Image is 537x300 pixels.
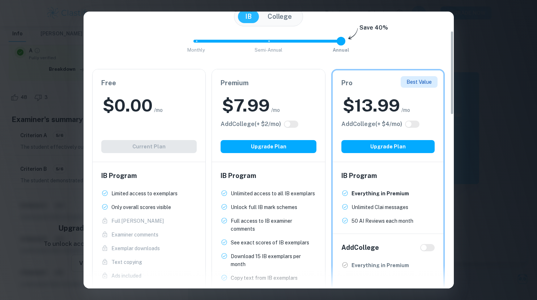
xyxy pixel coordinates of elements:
[401,106,410,114] span: /mo
[111,190,178,197] p: Limited access to exemplars
[341,140,435,153] button: Upgrade Plan
[101,78,197,88] h6: Free
[231,252,316,268] p: Download 15 IB exemplars per month
[271,106,280,114] span: /mo
[341,120,402,129] h6: Click to see all the additional College features.
[111,244,160,252] p: Exemplar downloads
[111,203,171,211] p: Only overall scores visible
[351,203,408,211] p: Unlimited Clai messages
[111,258,142,266] p: Text copying
[101,171,197,181] h6: IB Program
[187,47,205,53] span: Monthly
[341,78,435,88] h6: Pro
[154,106,163,114] span: /mo
[231,217,316,233] p: Full access to IB examiner comments
[341,243,379,253] h6: Add College
[231,190,315,197] p: Unlimited access to all IB exemplars
[260,10,299,23] button: College
[333,47,349,53] span: Annual
[343,94,400,117] h2: $ 13.99
[348,28,358,40] img: subscription-arrow.svg
[111,217,164,225] p: Full [PERSON_NAME]
[341,171,435,181] h6: IB Program
[111,231,158,239] p: Examiner comments
[231,239,309,247] p: See exact scores of IB exemplars
[222,94,270,117] h2: $ 7.99
[351,217,413,225] p: 50 AI Reviews each month
[231,203,297,211] p: Unlock full IB mark schemes
[103,94,153,117] h2: $ 0.00
[359,23,388,36] h6: Save 40%
[351,190,409,197] p: Everything in Premium
[221,120,281,129] h6: Click to see all the additional College features.
[255,47,282,53] span: Semi-Annual
[238,10,259,23] button: IB
[221,171,316,181] h6: IB Program
[221,140,316,153] button: Upgrade Plan
[351,261,409,269] p: Everything in Premium
[221,78,316,88] h6: Premium
[406,78,432,86] p: Best Value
